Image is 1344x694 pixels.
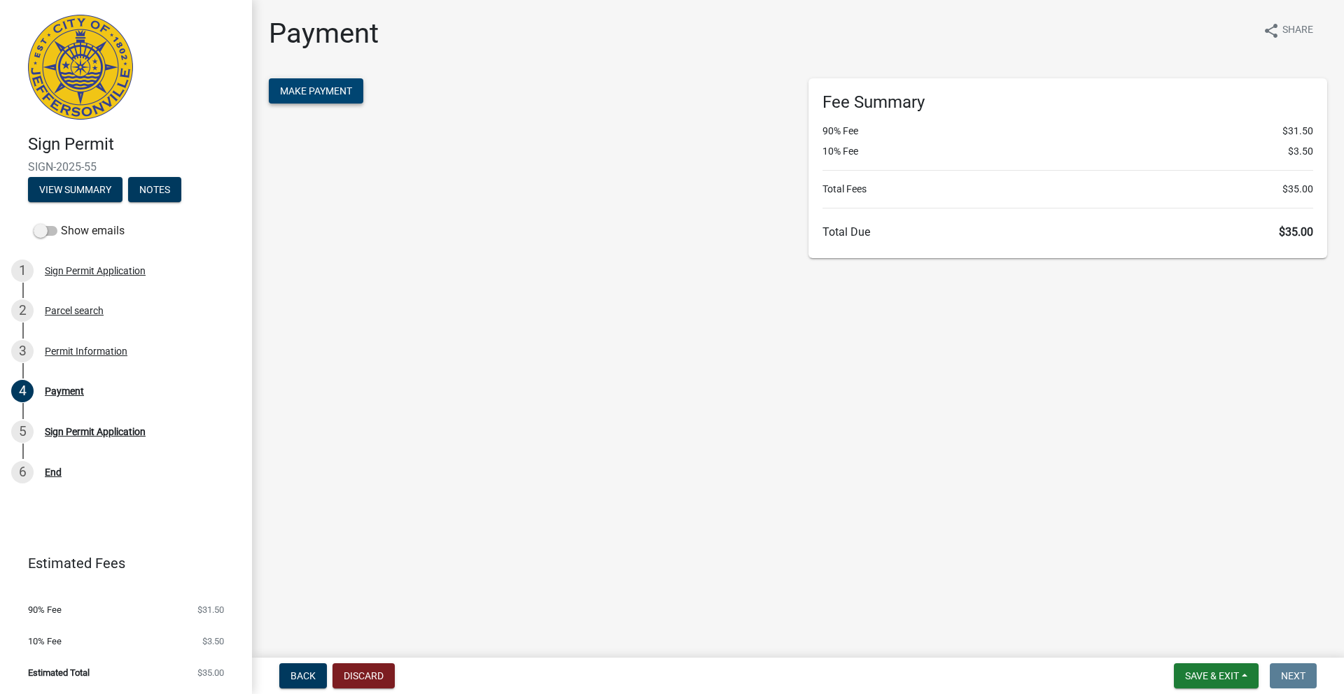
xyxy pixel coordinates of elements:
span: $35.00 [1279,225,1313,239]
li: 10% Fee [822,144,1313,159]
span: Next [1281,670,1305,681]
button: Next [1270,663,1317,688]
div: 5 [11,420,34,443]
div: Permit Information [45,346,127,356]
div: 3 [11,340,34,362]
div: Payment [45,386,84,396]
div: 4 [11,380,34,402]
div: 6 [11,461,34,483]
span: $3.50 [202,637,224,646]
div: 1 [11,260,34,282]
span: Back [290,670,316,681]
button: Make Payment [269,78,363,104]
span: $35.00 [197,668,224,677]
div: Sign Permit Application [45,427,146,437]
a: Estimated Fees [11,549,230,577]
span: $31.50 [1282,124,1313,139]
span: SIGN-2025-55 [28,160,224,173]
div: Sign Permit Application [45,266,146,276]
h4: Sign Permit [28,134,241,155]
label: Show emails [34,222,125,239]
span: Make Payment [280,85,352,97]
span: 90% Fee [28,605,62,614]
li: Total Fees [822,182,1313,197]
button: Notes [128,177,181,202]
wm-modal-confirm: Summary [28,185,122,196]
span: Share [1282,22,1313,39]
div: Parcel search [45,306,104,316]
h6: Total Due [822,225,1313,239]
span: Estimated Total [28,668,90,677]
span: Save & Exit [1185,670,1239,681]
button: shareShare [1252,17,1324,44]
img: City of Jeffersonville, Indiana [28,15,133,120]
h1: Payment [269,17,379,50]
button: Discard [332,663,395,688]
span: $31.50 [197,605,224,614]
div: End [45,467,62,477]
wm-modal-confirm: Notes [128,185,181,196]
span: 10% Fee [28,637,62,646]
button: View Summary [28,177,122,202]
h6: Fee Summary [822,92,1313,113]
div: 2 [11,299,34,322]
i: share [1263,22,1280,39]
button: Save & Exit [1174,663,1259,688]
span: $3.50 [1288,144,1313,159]
button: Back [279,663,327,688]
span: $35.00 [1282,182,1313,197]
li: 90% Fee [822,124,1313,139]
